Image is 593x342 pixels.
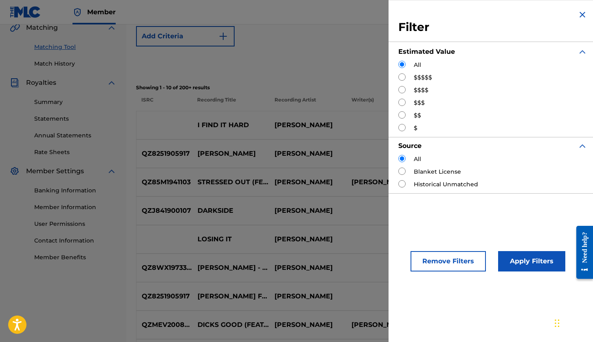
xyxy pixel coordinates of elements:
[192,320,269,330] p: DICKS GOOD (FEAT. BOOTYHOLESORE)
[269,120,346,130] p: [PERSON_NAME]
[414,180,478,189] label: Historical Unmatched
[414,99,425,107] label: $$$
[555,311,560,335] div: Drag
[269,263,346,273] p: [PERSON_NAME]
[136,177,192,187] p: QZ85M1941103
[578,47,587,57] img: expand
[34,60,116,68] a: Match History
[136,320,192,330] p: QZMEV2008348
[136,96,192,111] p: ISRC
[34,148,116,157] a: Rate Sheets
[578,141,587,151] img: expand
[192,177,269,187] p: STRESSED OUT (FEAT. [PERSON_NAME])
[192,96,269,111] p: Recording Title
[269,206,346,216] p: [PERSON_NAME]
[136,291,192,301] p: QZ8251905917
[34,98,116,106] a: Summary
[411,251,486,271] button: Remove Filters
[107,23,116,33] img: expand
[346,177,423,187] p: [PERSON_NAME], [PERSON_NAME]
[136,206,192,216] p: QZJ841900107
[34,43,116,51] a: Matching Tool
[414,73,432,82] label: $$$$$
[570,218,593,287] iframe: Resource Center
[578,10,587,20] img: close
[346,96,424,111] p: Writer(s)
[136,26,235,46] button: Add Criteria
[269,96,346,111] p: Recording Artist
[10,166,20,176] img: Member Settings
[269,234,346,244] p: [PERSON_NAME]
[10,6,41,18] img: MLC Logo
[192,234,269,244] p: LOSING IT
[414,155,421,163] label: All
[414,168,461,176] label: Blanket License
[192,206,269,216] p: DARKSIDE
[72,7,82,17] img: Top Rightsholder
[398,20,587,35] h3: Filter
[269,320,346,330] p: [PERSON_NAME]
[34,253,116,262] a: Member Benefits
[34,236,116,245] a: Contact Information
[414,111,421,120] label: $$
[87,7,116,17] span: Member
[107,78,116,88] img: expand
[192,149,269,159] p: [PERSON_NAME]
[136,84,583,91] p: Showing 1 - 10 of 200+ results
[136,263,192,273] p: QZ8WX1973393
[10,23,20,33] img: Matching
[414,86,428,95] label: $$$$
[398,142,422,150] strong: Source
[26,23,58,33] span: Matching
[346,320,423,330] p: [PERSON_NAME]
[552,303,593,342] iframe: Chat Widget
[498,251,565,271] button: Apply Filters
[136,149,192,159] p: QZ8251905917
[192,120,269,130] p: I FIND IT HARD
[34,131,116,140] a: Annual Statements
[192,291,269,301] p: [PERSON_NAME] FEAT. [PERSON_NAME] (PROD. [PERSON_NAME])
[34,220,116,228] a: User Permissions
[107,166,116,176] img: expand
[34,186,116,195] a: Banking Information
[269,177,346,187] p: [PERSON_NAME]
[398,48,455,55] strong: Estimated Value
[414,61,421,69] label: All
[218,31,228,41] img: 9d2ae6d4665cec9f34b9.svg
[269,291,346,301] p: [PERSON_NAME]
[414,124,417,132] label: $
[34,115,116,123] a: Statements
[26,78,56,88] span: Royalties
[10,78,20,88] img: Royalties
[192,263,269,273] p: [PERSON_NAME] - MONSTERS IN MY HEAD (PROD. [PERSON_NAME])
[269,149,346,159] p: [PERSON_NAME]
[26,166,84,176] span: Member Settings
[34,203,116,212] a: Member Information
